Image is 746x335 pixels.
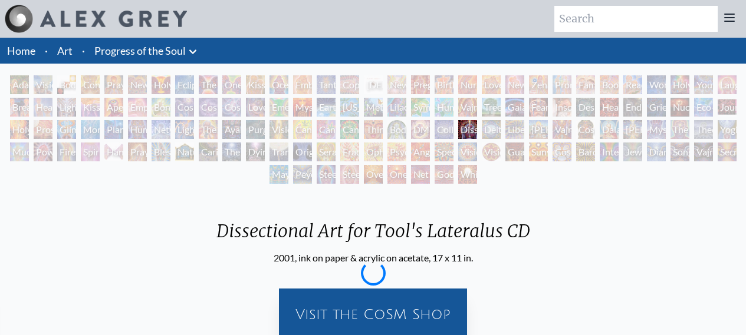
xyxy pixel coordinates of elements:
[553,75,571,94] div: Promise
[317,165,336,184] div: Steeplehead 1
[207,220,540,251] div: Dissectional Art for Tool's Lateralus CD
[529,75,548,94] div: Zena Lotus
[128,142,147,161] div: Praying Hands
[175,75,194,94] div: Eclipse
[81,142,100,161] div: Spirit Animates the Flesh
[57,98,76,117] div: Lightweaver
[553,98,571,117] div: Insomnia
[104,75,123,94] div: Praying
[623,98,642,117] div: Endarkenment
[576,120,595,139] div: Cosmic [DEMOGRAPHIC_DATA]
[340,120,359,139] div: Cannabacchus
[10,75,29,94] div: Adam & Eve
[199,98,218,117] div: Cosmic Artist
[57,42,73,59] a: Art
[340,142,359,161] div: Fractal Eyes
[387,165,406,184] div: One
[222,142,241,161] div: The Soul Finds It's Way
[175,142,194,161] div: Nature of Mind
[340,165,359,184] div: Steeplehead 2
[671,120,689,139] div: The Seer
[623,75,642,94] div: Reading
[505,120,524,139] div: Liberation Through Seeing
[199,75,218,94] div: The Kiss
[293,98,312,117] div: Mysteriosa 2
[104,98,123,117] div: Aperture
[718,75,737,94] div: Laughing Man
[199,120,218,139] div: The Shulgins and their Alchemical Angels
[458,142,477,161] div: Vision Crystal
[718,98,737,117] div: Journey of the Wounded Healer
[718,120,737,139] div: Yogi & the Möbius Sphere
[10,120,29,139] div: Holy Fire
[128,75,147,94] div: New Man New Woman
[317,75,336,94] div: Tantra
[128,98,147,117] div: Empowerment
[175,98,194,117] div: Cosmic Creativity
[246,142,265,161] div: Dying
[293,120,312,139] div: Cannabis Mudra
[207,251,540,265] div: 2001, ink on paper & acrylic on acetate, 17 x 11 in.
[458,75,477,94] div: Nursing
[10,98,29,117] div: Breathing
[482,120,501,139] div: Deities & Demons Drinking from the Milky Pool
[411,120,430,139] div: DMT - The Spirit Molecule
[647,142,666,161] div: Diamond Being
[152,98,170,117] div: Bond
[482,142,501,161] div: Vision Crystal Tondo
[435,75,453,94] div: Birth
[286,296,460,333] a: Visit the CoSM Shop
[152,142,170,161] div: Blessing Hand
[222,75,241,94] div: One Taste
[718,142,737,161] div: Secret Writing Being
[458,98,477,117] div: Vajra Horse
[623,142,642,161] div: Jewel Being
[364,165,383,184] div: Oversoul
[81,98,100,117] div: Kiss of the [MEDICAL_DATA]
[647,120,666,139] div: Mystic Eye
[647,75,666,94] div: Wonder
[576,75,595,94] div: Family
[671,75,689,94] div: Holy Family
[128,120,147,139] div: Human Geometry
[411,142,430,161] div: Angel Skin
[199,142,218,161] div: Caring
[576,98,595,117] div: Despair
[317,120,336,139] div: Cannabis Sutra
[505,142,524,161] div: Guardian of Infinite Vision
[104,120,123,139] div: Planetary Prayers
[435,165,453,184] div: Godself
[270,120,288,139] div: Vision Tree
[553,120,571,139] div: Vajra Guru
[7,44,35,57] a: Home
[77,38,90,64] li: ·
[576,142,595,161] div: Bardo Being
[411,98,430,117] div: Symbiosis: Gall Wasp & Oak Tree
[317,142,336,161] div: Seraphic Transport Docking on the Third Eye
[600,75,619,94] div: Boo-boo
[152,75,170,94] div: Holy Grail
[340,98,359,117] div: [US_STATE] Song
[411,165,430,184] div: Net of Being
[57,142,76,161] div: Firewalking
[387,98,406,117] div: Lilacs
[529,98,548,117] div: Fear
[246,120,265,139] div: Purging
[435,142,453,161] div: Spectral Lotus
[317,98,336,117] div: Earth Energies
[340,75,359,94] div: Copulating
[553,142,571,161] div: Cosmic Elf
[435,120,453,139] div: Collective Vision
[293,142,312,161] div: Original Face
[57,75,76,94] div: Body, Mind, Spirit
[411,75,430,94] div: Pregnancy
[81,120,100,139] div: Monochord
[270,142,288,161] div: Transfiguration
[529,120,548,139] div: [PERSON_NAME]
[435,98,453,117] div: Humming Bird
[270,98,288,117] div: Emerald Grail
[364,120,383,139] div: Third Eye Tears of Joy
[623,120,642,139] div: [PERSON_NAME]
[387,120,406,139] div: Body/Mind as a Vibratory Field of Energy
[364,142,383,161] div: Ophanic Eyelash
